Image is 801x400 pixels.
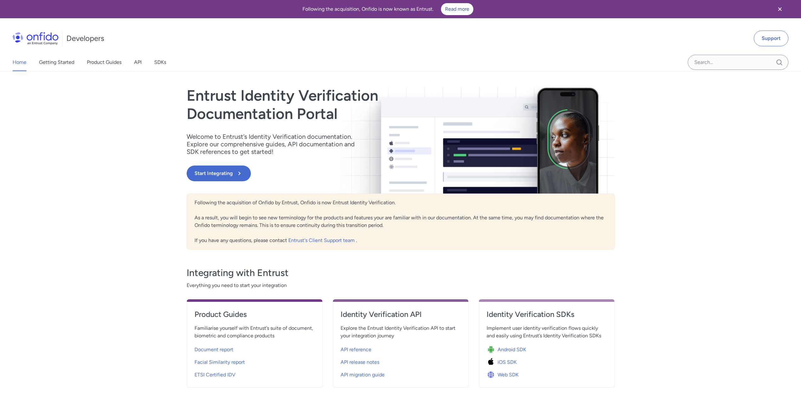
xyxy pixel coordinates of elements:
[341,346,371,353] span: API reference
[341,371,385,379] span: API migration guide
[187,194,615,250] div: Following the acquisition of Onfido by Entrust, Onfido is now Entrust Identity Verification. As a...
[187,166,251,181] button: Start Integrating
[487,355,607,367] a: Icon iOS SDKiOS SDK
[66,33,104,43] h1: Developers
[195,367,315,380] a: ETSI Certified IDV
[341,309,461,319] h4: Identity Verification API
[688,55,788,70] input: Onfido search input field
[13,54,26,71] a: Home
[341,358,379,366] span: API release notes
[487,342,607,355] a: Icon Android SDKAndroid SDK
[487,367,607,380] a: Icon Web SDKWeb SDK
[768,1,792,17] button: Close banner
[487,358,498,367] img: Icon iOS SDK
[341,342,461,355] a: API reference
[195,371,235,379] span: ETSI Certified IDV
[187,133,363,155] p: Welcome to Entrust’s Identity Verification documentation. Explore our comprehensive guides, API d...
[487,309,607,319] h4: Identity Verification SDKs
[195,324,315,340] span: Familiarise yourself with Entrust’s suite of document, biometric and compliance products
[154,54,166,71] a: SDKs
[341,355,461,367] a: API release notes
[754,31,788,46] a: Support
[487,345,498,354] img: Icon Android SDK
[187,87,486,123] h1: Entrust Identity Verification Documentation Portal
[441,3,473,15] a: Read more
[195,342,315,355] a: Document report
[195,346,233,353] span: Document report
[498,371,519,379] span: Web SDK
[341,309,461,324] a: Identity Verification API
[187,282,615,289] span: Everything you need to start your integration
[8,3,768,15] div: Following the acquisition, Onfido is now known as Entrust.
[776,5,784,13] svg: Close banner
[187,166,486,181] a: Start Integrating
[195,358,245,366] span: Facial Similarity report
[13,32,59,45] img: Onfido Logo
[187,267,615,279] h3: Integrating with Entrust
[134,54,142,71] a: API
[87,54,121,71] a: Product Guides
[487,309,607,324] a: Identity Verification SDKs
[487,324,607,340] span: Implement user identity verification flows quickly and easily using Entrust’s Identity Verificati...
[487,370,498,379] img: Icon Web SDK
[288,237,356,243] a: Entrust's Client Support team
[39,54,74,71] a: Getting Started
[195,355,315,367] a: Facial Similarity report
[498,346,526,353] span: Android SDK
[195,309,315,324] a: Product Guides
[498,358,517,366] span: iOS SDK
[195,309,315,319] h4: Product Guides
[341,324,461,340] span: Explore the Entrust Identity Verification API to start your integration journey
[341,367,461,380] a: API migration guide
